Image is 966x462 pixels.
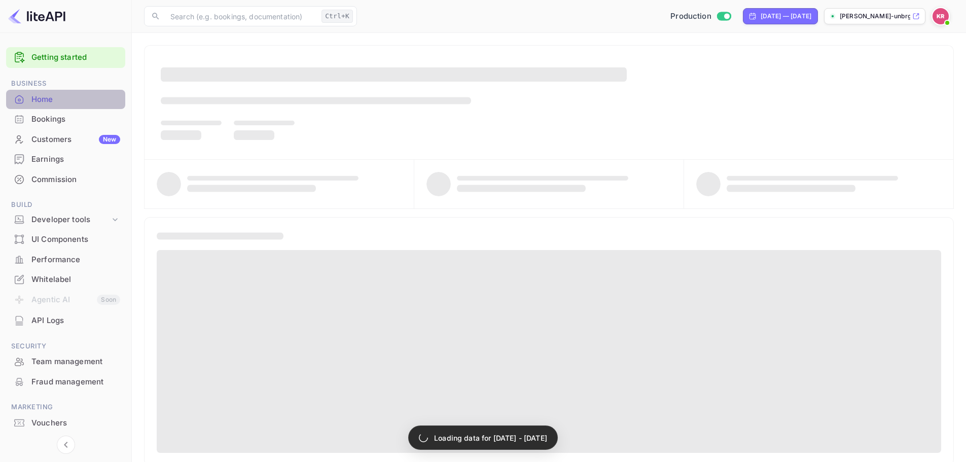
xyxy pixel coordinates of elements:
button: Collapse navigation [57,436,75,454]
div: Switch to Sandbox mode [666,11,735,22]
a: CustomersNew [6,130,125,149]
div: API Logs [6,311,125,331]
div: API Logs [31,315,120,327]
p: Loading data for [DATE] - [DATE] [434,433,547,443]
div: Performance [31,254,120,266]
div: Home [31,94,120,105]
div: Commission [6,170,125,190]
img: Kobus Roux [933,8,949,24]
div: Team management [31,356,120,368]
span: Marketing [6,402,125,413]
span: Production [670,11,711,22]
span: Build [6,199,125,210]
div: Ctrl+K [321,10,353,23]
a: Home [6,90,125,109]
div: Developer tools [31,214,110,226]
div: Fraud management [31,376,120,388]
div: Home [6,90,125,110]
img: LiteAPI logo [8,8,65,24]
div: Commission [31,174,120,186]
a: Earnings [6,150,125,168]
div: Bookings [31,114,120,125]
p: [PERSON_NAME]-unbrg.[PERSON_NAME]... [840,12,910,21]
div: Earnings [31,154,120,165]
div: Vouchers [31,417,120,429]
div: Earnings [6,150,125,169]
div: Team management [6,352,125,372]
div: Click to change the date range period [743,8,818,24]
div: Performance [6,250,125,270]
a: Team management [6,352,125,371]
div: UI Components [31,234,120,245]
a: Bookings [6,110,125,128]
span: Business [6,78,125,89]
div: Whitelabel [6,270,125,290]
input: Search (e.g. bookings, documentation) [164,6,317,26]
a: Whitelabel [6,270,125,289]
a: Fraud management [6,372,125,391]
div: CustomersNew [6,130,125,150]
div: Getting started [6,47,125,68]
a: API Logs [6,311,125,330]
a: UI Components [6,230,125,248]
span: Security [6,341,125,352]
div: Customers [31,134,120,146]
div: New [99,135,120,144]
a: Commission [6,170,125,189]
div: Whitelabel [31,274,120,286]
div: [DATE] — [DATE] [761,12,811,21]
a: Performance [6,250,125,269]
div: Fraud management [6,372,125,392]
div: Developer tools [6,211,125,229]
div: Vouchers [6,413,125,433]
a: Getting started [31,52,120,63]
div: Bookings [6,110,125,129]
a: Vouchers [6,413,125,432]
div: UI Components [6,230,125,250]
